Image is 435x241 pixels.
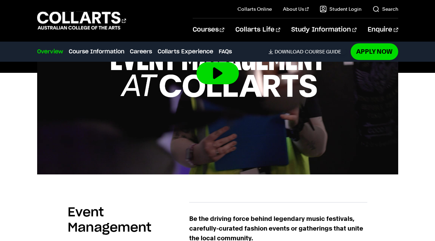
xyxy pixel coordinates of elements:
[351,43,398,60] a: Apply Now
[219,48,232,56] a: FAQs
[130,48,152,56] a: Careers
[69,48,124,56] a: Course Information
[37,11,126,31] div: Go to homepage
[68,205,189,235] h2: Event Management
[37,48,63,56] a: Overview
[193,18,224,41] a: Courses
[291,18,357,41] a: Study Information
[235,18,280,41] a: Collarts Life
[373,6,398,12] a: Search
[320,6,361,12] a: Student Login
[268,49,346,55] a: DownloadCourse Guide
[368,18,398,41] a: Enquire
[275,49,303,55] span: Download
[283,6,309,12] a: About Us
[158,48,213,56] a: Collarts Experience
[237,6,272,12] a: Collarts Online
